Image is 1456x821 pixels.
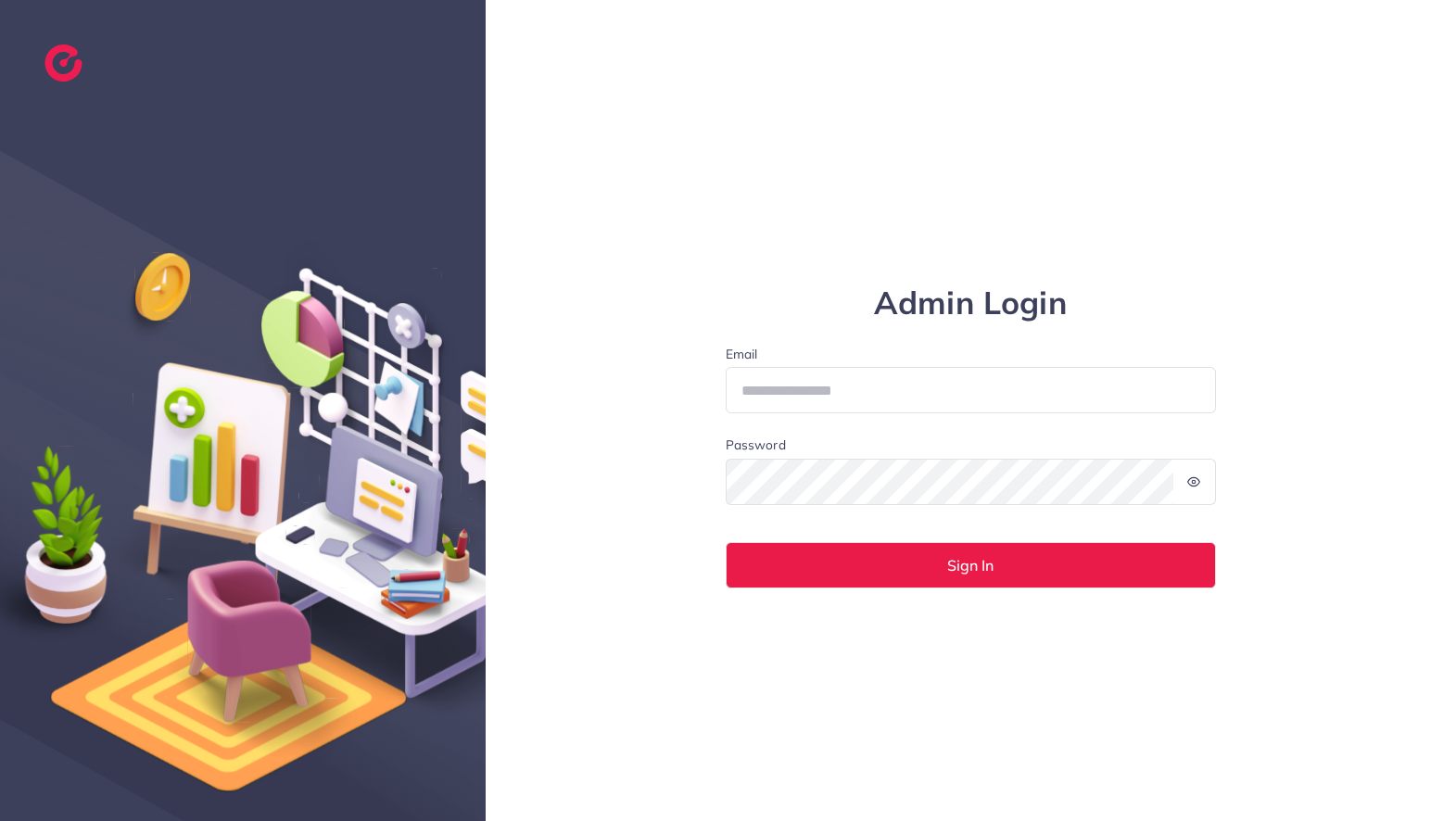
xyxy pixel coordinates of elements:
label: Email [726,345,1217,363]
label: Password [726,436,786,454]
h1: Admin Login [726,284,1217,322]
button: Sign In [726,542,1217,588]
img: logo [44,44,82,82]
span: Sign In [947,558,994,573]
